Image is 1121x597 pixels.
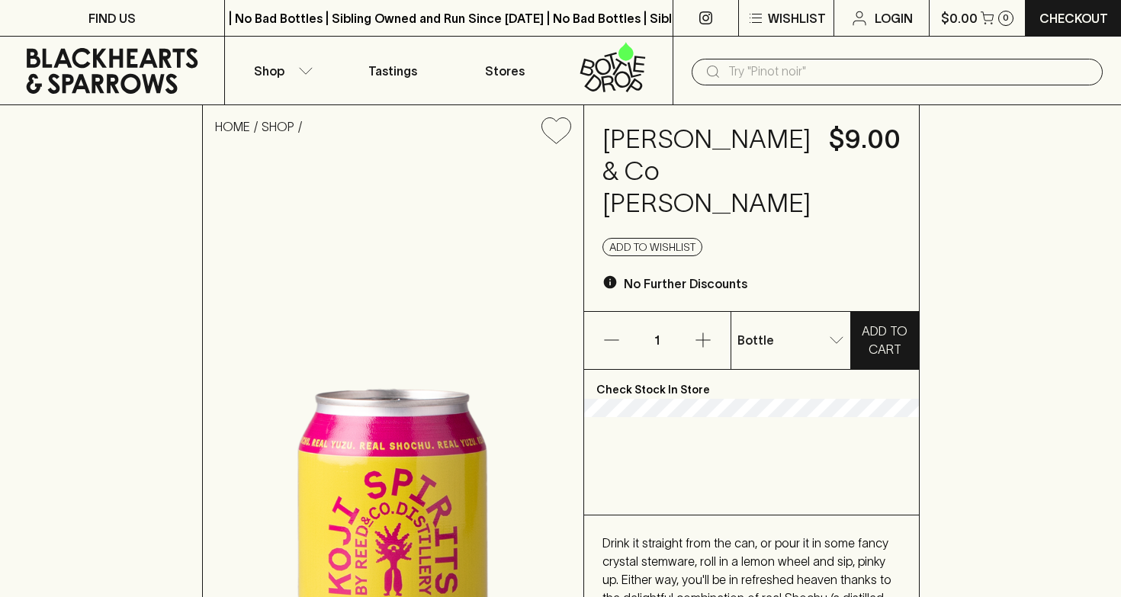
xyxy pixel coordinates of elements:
[584,370,919,399] p: Check Stock In Store
[485,62,525,80] p: Stores
[1039,9,1108,27] p: Checkout
[262,120,294,133] a: SHOP
[1003,14,1009,22] p: 0
[859,322,911,358] p: ADD TO CART
[731,325,850,355] div: Bottle
[602,124,811,220] h4: [PERSON_NAME] & Co [PERSON_NAME]
[639,312,676,369] p: 1
[829,124,901,156] h4: $9.00
[88,9,136,27] p: FIND US
[737,331,774,349] p: Bottle
[215,120,250,133] a: HOME
[535,111,577,150] button: Add to wishlist
[602,238,702,256] button: Add to wishlist
[225,37,337,104] button: Shop
[337,37,449,104] a: Tastings
[941,9,978,27] p: $0.00
[624,274,747,293] p: No Further Discounts
[368,62,417,80] p: Tastings
[728,59,1090,84] input: Try "Pinot noir"
[254,62,284,80] p: Shop
[875,9,913,27] p: Login
[768,9,826,27] p: Wishlist
[449,37,561,104] a: Stores
[851,312,919,369] button: ADD TO CART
